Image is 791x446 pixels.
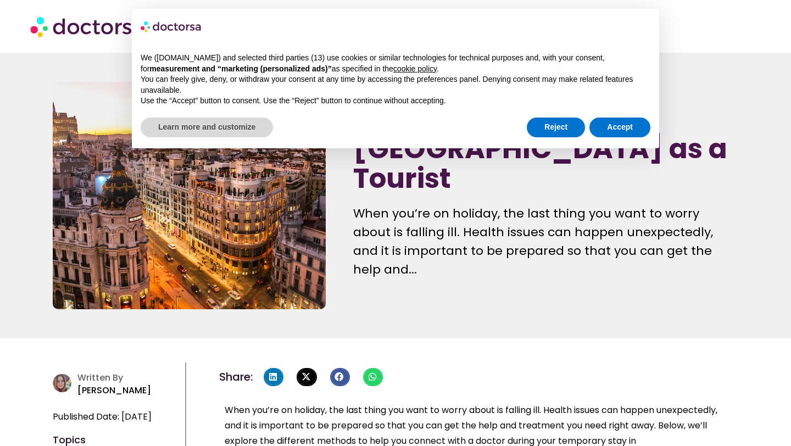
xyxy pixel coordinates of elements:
button: Accept [589,118,650,137]
p: [PERSON_NAME] [77,383,180,398]
h4: Share: [219,371,253,382]
div: Share on whatsapp [363,368,383,387]
div: Share on facebook [330,368,350,387]
h1: Seeing a Doctor in [GEOGRAPHIC_DATA] as a Tourist [353,104,738,193]
strong: measurement and “marketing (personalized ads)” [149,64,331,73]
h4: Written By [77,372,180,383]
p: You can freely give, deny, or withdraw your consent at any time by accessing the preferences pane... [141,74,650,96]
p: When you’re on holiday, the last thing you want to worry about is falling ill. Health issues can ... [353,204,738,279]
p: We ([DOMAIN_NAME]) and selected third parties (13) use cookies or similar technologies for techni... [141,53,650,74]
button: Reject [527,118,585,137]
img: author [53,374,71,392]
button: Learn more and customize [141,118,273,137]
img: logo [141,18,202,35]
div: Share on x-twitter [297,368,316,387]
a: cookie policy [393,64,437,73]
img: Seeing a Doctor in Spain as a Tourist - a practical guide for travelers [53,82,326,309]
p: Use the “Accept” button to consent. Use the “Reject” button to continue without accepting. [141,96,650,107]
div: Share on linkedin [264,368,283,387]
h4: Topics [53,436,180,444]
span: Published Date: [DATE] [53,409,152,425]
